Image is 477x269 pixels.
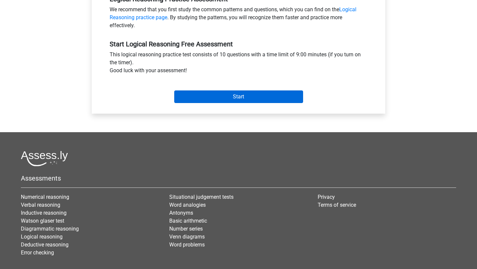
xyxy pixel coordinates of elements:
a: Privacy [318,194,335,200]
a: Error checking [21,249,54,256]
a: Deductive reasoning [21,242,69,248]
h5: Assessments [21,174,456,182]
a: Situational judgement tests [169,194,234,200]
a: Venn diagrams [169,234,205,240]
img: Assessly logo [21,151,68,166]
a: Terms of service [318,202,356,208]
a: Word problems [169,242,205,248]
h5: Start Logical Reasoning Free Assessment [110,40,367,48]
a: Basic arithmetic [169,218,207,224]
input: Start [174,90,303,103]
div: We recommend that you first study the common patterns and questions, which you can find on the . ... [105,6,372,32]
a: Inductive reasoning [21,210,67,216]
a: Word analogies [169,202,206,208]
a: Logical reasoning [21,234,63,240]
a: Diagrammatic reasoning [21,226,79,232]
a: Verbal reasoning [21,202,60,208]
a: Antonyms [169,210,193,216]
a: Watson glaser test [21,218,64,224]
div: This logical reasoning practice test consists of 10 questions with a time limit of 9:00 minutes (... [105,51,372,77]
a: Numerical reasoning [21,194,69,200]
a: Number series [169,226,203,232]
